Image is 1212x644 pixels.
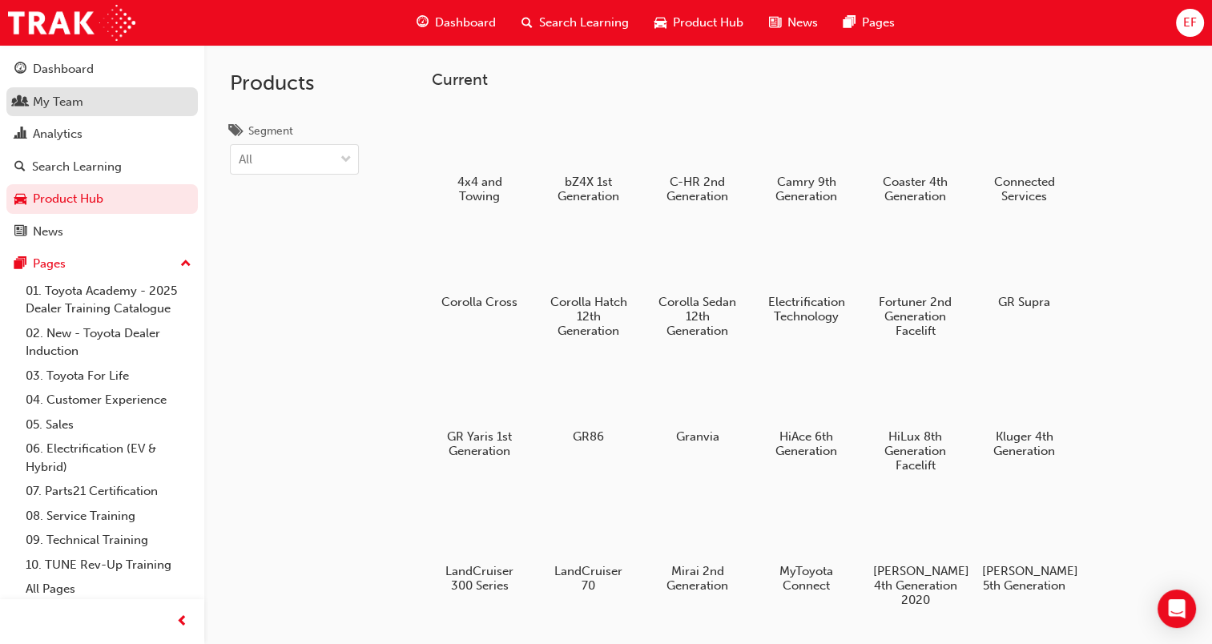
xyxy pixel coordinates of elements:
[239,151,252,169] div: All
[982,564,1066,593] h5: [PERSON_NAME] 5th Generation
[19,279,198,321] a: 01. Toyota Academy - 2025 Dealer Training Catalogue
[756,6,831,39] a: news-iconNews
[759,102,855,209] a: Camry 9th Generation
[764,295,848,324] h5: Electrification Technology
[19,413,198,437] a: 05. Sales
[8,5,135,41] img: Trak
[868,102,964,209] a: Coaster 4th Generation
[437,564,521,593] h5: LandCruiser 300 Series
[437,295,521,309] h5: Corolla Cross
[650,222,746,344] a: Corolla Sedan 12th Generation
[1183,14,1197,32] span: EF
[831,6,908,39] a: pages-iconPages
[6,184,198,214] a: Product Hub
[432,102,528,209] a: 4x4 and Towing
[435,14,496,32] span: Dashboard
[541,222,637,344] a: Corolla Hatch 12th Generation
[868,491,964,613] a: [PERSON_NAME] 4th Generation 2020
[180,254,191,275] span: up-icon
[19,479,198,504] a: 07. Parts21 Certification
[654,13,666,33] span: car-icon
[787,14,818,32] span: News
[6,249,198,279] button: Pages
[404,6,509,39] a: guage-iconDashboard
[655,429,739,444] h5: Granvia
[759,491,855,598] a: MyToyota Connect
[844,13,856,33] span: pages-icon
[873,175,957,203] h5: Coaster 4th Generation
[14,127,26,142] span: chart-icon
[19,321,198,364] a: 02. New - Toyota Dealer Induction
[521,13,533,33] span: search-icon
[432,491,528,598] a: LandCruiser 300 Series
[432,222,528,315] a: Corolla Cross
[650,356,746,449] a: Granvia
[432,356,528,464] a: GR Yaris 1st Generation
[673,14,743,32] span: Product Hub
[655,564,739,593] h5: Mirai 2nd Generation
[873,564,957,607] h5: [PERSON_NAME] 4th Generation 2020
[546,175,630,203] h5: bZ4X 1st Generation
[6,152,198,182] a: Search Learning
[230,70,359,96] h2: Products
[509,6,642,39] a: search-iconSearch Learning
[176,612,188,632] span: prev-icon
[862,14,895,32] span: Pages
[19,528,198,553] a: 09. Technical Training
[764,429,848,458] h5: HiAce 6th Generation
[650,102,746,209] a: C-HR 2nd Generation
[6,54,198,84] a: Dashboard
[19,504,198,529] a: 08. Service Training
[437,175,521,203] h5: 4x4 and Towing
[6,217,198,247] a: News
[982,295,1066,309] h5: GR Supra
[417,13,429,33] span: guage-icon
[642,6,756,39] a: car-iconProduct Hub
[340,150,352,171] span: down-icon
[33,223,63,241] div: News
[976,491,1073,598] a: [PERSON_NAME] 5th Generation
[759,222,855,329] a: Electrification Technology
[19,388,198,413] a: 04. Customer Experience
[14,95,26,110] span: people-icon
[764,175,848,203] h5: Camry 9th Generation
[33,60,94,78] div: Dashboard
[650,491,746,598] a: Mirai 2nd Generation
[14,160,26,175] span: search-icon
[14,62,26,77] span: guage-icon
[976,102,1073,209] a: Connected Services
[248,123,293,139] div: Segment
[33,255,66,273] div: Pages
[19,553,198,578] a: 10. TUNE Rev-Up Training
[655,175,739,203] h5: C-HR 2nd Generation
[1158,590,1196,628] div: Open Intercom Messenger
[33,93,83,111] div: My Team
[19,577,198,602] a: All Pages
[764,564,848,593] h5: MyToyota Connect
[976,222,1073,315] a: GR Supra
[541,356,637,449] a: GR86
[19,364,198,388] a: 03. Toyota For Life
[14,225,26,239] span: news-icon
[976,356,1073,464] a: Kluger 4th Generation
[6,119,198,149] a: Analytics
[982,429,1066,458] h5: Kluger 4th Generation
[14,257,26,272] span: pages-icon
[230,125,242,139] span: tags-icon
[541,491,637,598] a: LandCruiser 70
[33,125,83,143] div: Analytics
[982,175,1066,203] h5: Connected Services
[873,295,957,338] h5: Fortuner 2nd Generation Facelift
[868,356,964,478] a: HiLux 8th Generation Facelift
[437,429,521,458] h5: GR Yaris 1st Generation
[539,14,629,32] span: Search Learning
[759,356,855,464] a: HiAce 6th Generation
[432,70,1186,89] h3: Current
[19,437,198,479] a: 06. Electrification (EV & Hybrid)
[546,295,630,338] h5: Corolla Hatch 12th Generation
[6,51,198,249] button: DashboardMy TeamAnalyticsSearch LearningProduct HubNews
[769,13,781,33] span: news-icon
[546,429,630,444] h5: GR86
